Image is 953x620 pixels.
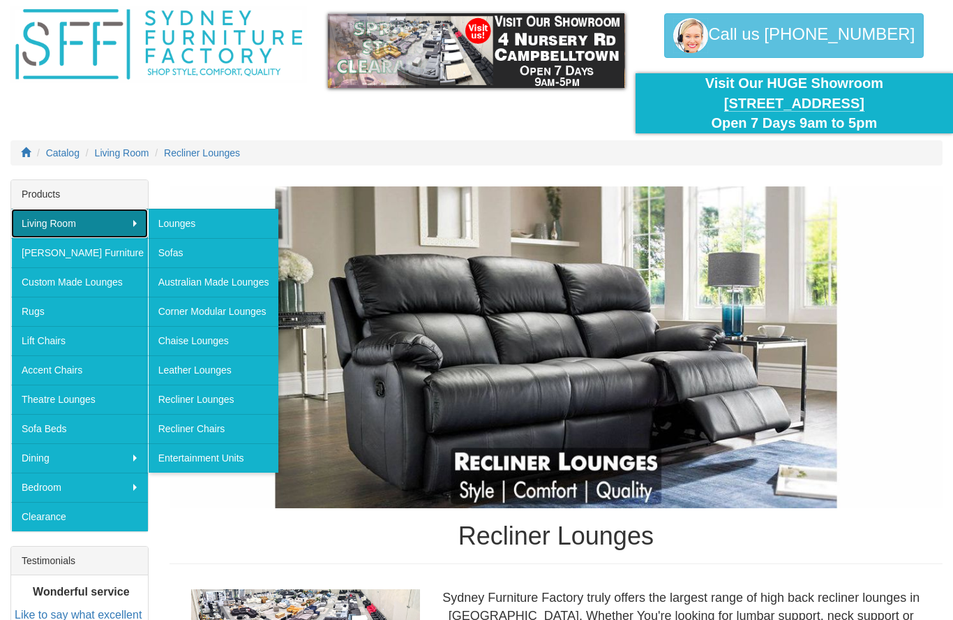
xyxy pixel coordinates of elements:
[11,267,148,297] a: Custom Made Lounges
[11,355,148,385] a: Accent Chairs
[11,502,148,531] a: Clearance
[164,147,240,158] a: Recliner Lounges
[11,180,148,209] div: Products
[148,414,279,443] a: Recliner Chairs
[148,238,279,267] a: Sofas
[10,6,307,83] img: Sydney Furniture Factory
[148,443,279,473] a: Entertainment Units
[11,385,148,414] a: Theatre Lounges
[148,297,279,326] a: Corner Modular Lounges
[95,147,149,158] a: Living Room
[148,209,279,238] a: Lounges
[11,443,148,473] a: Dining
[328,13,624,88] img: showroom.gif
[170,186,943,509] img: Recliner Lounges
[148,267,279,297] a: Australian Made Lounges
[646,73,943,133] div: Visit Our HUGE Showroom Open 7 Days 9am to 5pm
[11,297,148,326] a: Rugs
[148,355,279,385] a: Leather Lounges
[148,326,279,355] a: Chaise Lounges
[11,547,148,575] div: Testimonials
[46,147,80,158] a: Catalog
[11,414,148,443] a: Sofa Beds
[170,522,943,550] h1: Recliner Lounges
[11,238,148,267] a: [PERSON_NAME] Furniture
[33,586,129,598] b: Wonderful service
[148,385,279,414] a: Recliner Lounges
[11,326,148,355] a: Lift Chairs
[11,209,148,238] a: Living Room
[11,473,148,502] a: Bedroom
